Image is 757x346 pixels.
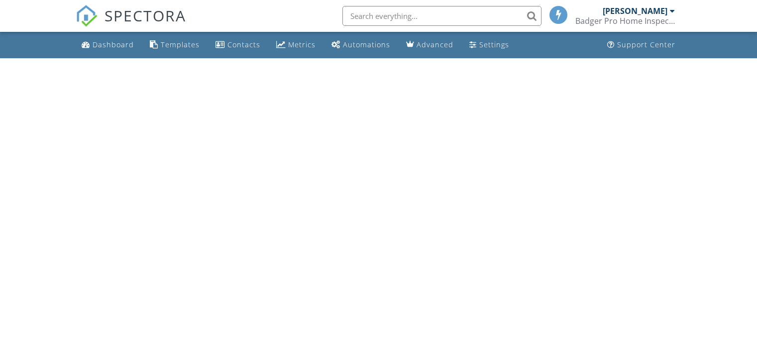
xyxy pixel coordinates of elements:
[288,40,316,49] div: Metrics
[105,5,186,26] span: SPECTORA
[575,16,675,26] div: Badger Pro Home Inspection llc
[479,40,509,49] div: Settings
[78,36,138,54] a: Dashboard
[617,40,675,49] div: Support Center
[465,36,513,54] a: Settings
[146,36,204,54] a: Templates
[272,36,320,54] a: Metrics
[342,6,541,26] input: Search everything...
[327,36,394,54] a: Automations (Basic)
[227,40,260,49] div: Contacts
[417,40,453,49] div: Advanced
[76,13,186,34] a: SPECTORA
[402,36,457,54] a: Advanced
[343,40,390,49] div: Automations
[212,36,264,54] a: Contacts
[603,36,679,54] a: Support Center
[93,40,134,49] div: Dashboard
[161,40,200,49] div: Templates
[603,6,667,16] div: [PERSON_NAME]
[76,5,98,27] img: The Best Home Inspection Software - Spectora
